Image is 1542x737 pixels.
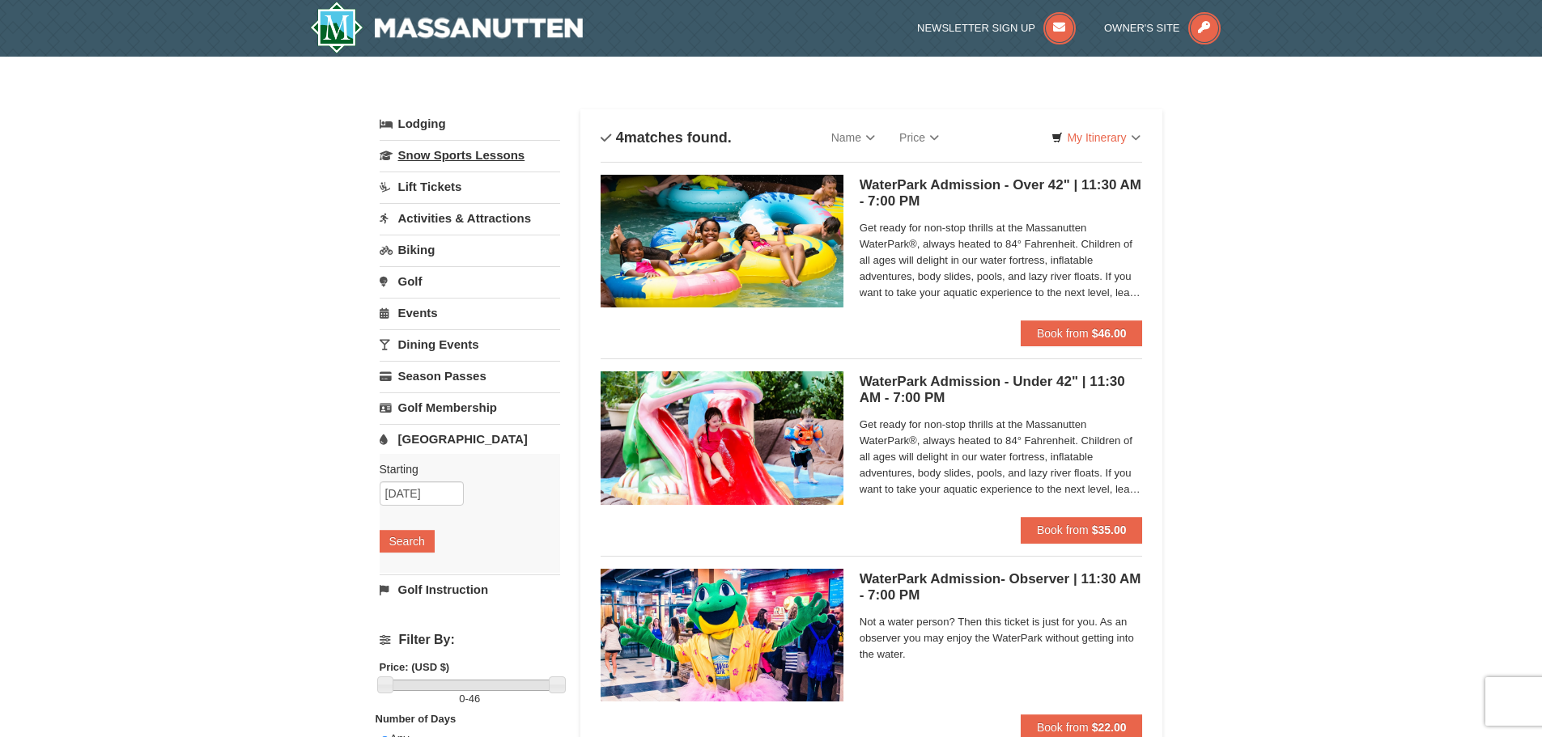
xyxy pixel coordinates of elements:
a: [GEOGRAPHIC_DATA] [380,424,560,454]
span: Not a water person? Then this ticket is just for you. As an observer you may enjoy the WaterPark ... [860,614,1143,663]
span: Get ready for non-stop thrills at the Massanutten WaterPark®, always heated to 84° Fahrenheit. Ch... [860,220,1143,301]
h5: WaterPark Admission - Over 42" | 11:30 AM - 7:00 PM [860,177,1143,210]
button: Book from $46.00 [1021,320,1143,346]
h5: WaterPark Admission- Observer | 11:30 AM - 7:00 PM [860,571,1143,604]
a: Snow Sports Lessons [380,140,560,170]
span: Get ready for non-stop thrills at the Massanutten WaterPark®, always heated to 84° Fahrenheit. Ch... [860,417,1143,498]
strong: $22.00 [1092,721,1127,734]
a: Golf [380,266,560,296]
a: My Itinerary [1041,125,1150,150]
strong: $35.00 [1092,523,1127,536]
a: Golf Membership [380,392,560,422]
a: Dining Events [380,329,560,359]
span: 46 [469,693,480,705]
label: Starting [380,461,548,477]
img: 6619917-1570-0b90b492.jpg [601,371,843,504]
span: 0 [459,693,465,705]
span: Newsletter Sign Up [917,22,1035,34]
h4: matches found. [601,129,732,146]
h4: Filter By: [380,633,560,647]
a: Season Passes [380,361,560,391]
span: Book from [1037,327,1089,340]
a: Newsletter Sign Up [917,22,1076,34]
span: Owner's Site [1104,22,1180,34]
span: Book from [1037,721,1089,734]
img: Massanutten Resort Logo [310,2,584,53]
h5: WaterPark Admission - Under 42" | 11:30 AM - 7:00 PM [860,374,1143,406]
button: Search [380,530,435,553]
a: Massanutten Resort [310,2,584,53]
a: Golf Instruction [380,574,560,604]
a: Activities & Attractions [380,203,560,233]
a: Lodging [380,109,560,138]
strong: Price: (USD $) [380,661,450,673]
a: Events [380,298,560,328]
a: Lift Tickets [380,172,560,201]
img: 6619917-1587-675fdf84.jpg [601,569,843,701]
a: Owner's Site [1104,22,1221,34]
strong: $46.00 [1092,327,1127,340]
a: Name [819,121,887,154]
span: 4 [616,129,624,146]
a: Biking [380,235,560,265]
img: 6619917-1560-394ba125.jpg [601,175,843,307]
button: Book from $35.00 [1021,517,1143,543]
a: Price [887,121,951,154]
strong: Number of Days [376,713,457,725]
span: Book from [1037,523,1089,536]
label: - [380,691,560,707]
